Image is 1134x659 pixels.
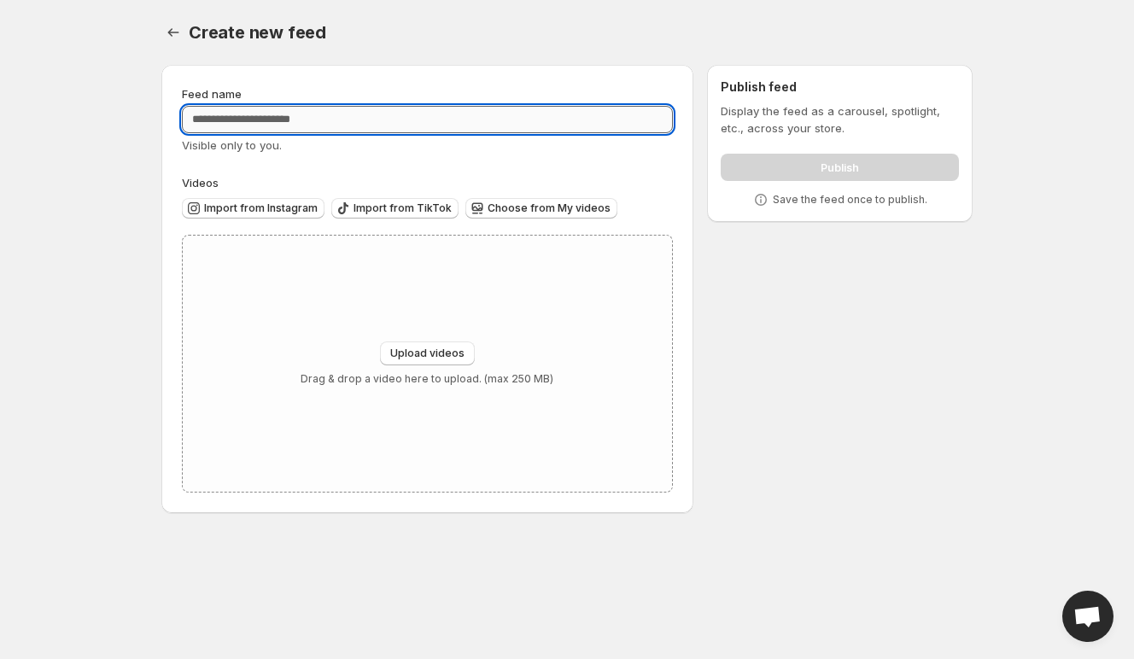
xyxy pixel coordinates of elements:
[773,193,927,207] p: Save the feed once to publish.
[182,87,242,101] span: Feed name
[488,201,611,215] span: Choose from My videos
[182,198,324,219] button: Import from Instagram
[331,198,459,219] button: Import from TikTok
[721,102,959,137] p: Display the feed as a carousel, spotlight, etc., across your store.
[354,201,452,215] span: Import from TikTok
[204,201,318,215] span: Import from Instagram
[380,341,475,365] button: Upload videos
[721,79,959,96] h2: Publish feed
[465,198,617,219] button: Choose from My videos
[161,20,185,44] button: Settings
[390,347,465,360] span: Upload videos
[182,176,219,190] span: Videos
[301,372,553,386] p: Drag & drop a video here to upload. (max 250 MB)
[182,138,282,152] span: Visible only to you.
[189,22,326,43] span: Create new feed
[1062,591,1114,642] a: Open chat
